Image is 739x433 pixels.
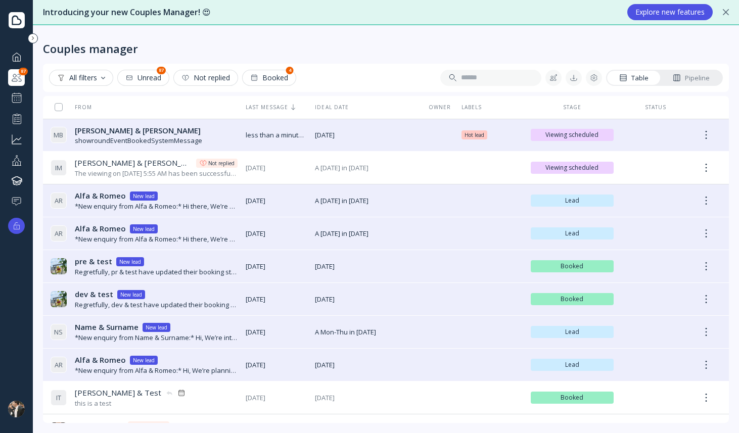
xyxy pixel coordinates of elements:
div: Status [622,104,690,111]
div: A R [51,225,67,242]
a: Help & support [8,193,25,210]
div: Unread [125,74,161,82]
div: Not replied [181,74,230,82]
a: Knowledge hub [8,172,25,189]
span: [DATE] [246,295,307,304]
span: Lead [535,328,609,336]
div: Couples manager [8,69,25,86]
span: Viewing scheduled [535,131,609,139]
div: 4 [286,67,294,74]
div: New lead [133,356,155,364]
span: [PERSON_NAME] & Test [75,388,161,398]
div: *New enquiry from Name & Surname:* Hi, We’re interested in your venue for our wedding! We would l... [75,333,238,343]
span: [DATE] [315,295,418,304]
div: Couples manager [43,41,138,56]
div: Last message [246,104,307,111]
div: A R [51,193,67,209]
div: New lead [133,225,155,233]
div: Ideal date [315,104,418,111]
span: pre & test [75,256,112,267]
a: Performance [8,110,25,127]
div: Stage [531,104,613,111]
span: A [DATE] in [DATE] [315,163,418,173]
div: New lead [120,291,142,299]
a: Showrounds Scheduler [8,90,25,106]
span: Alfa & Romeo [75,223,126,234]
div: New lead [133,192,155,200]
button: Explore new features [627,4,713,20]
span: [DATE] [246,229,307,238]
button: Unread [117,70,169,86]
div: A R [51,357,67,373]
div: I M [51,160,67,176]
div: Explore new features [635,8,705,16]
div: I T [51,390,67,406]
span: Alfa & Romeo [75,190,126,201]
span: Name & Surname [75,322,138,332]
button: All filters [49,70,113,86]
div: Not replied [140,422,166,430]
button: Upgrade options [8,218,25,234]
span: dev & test [75,289,113,300]
span: [DATE] [246,360,307,370]
img: dpr=2,fit=cover,g=face,w=32,h=32 [51,291,67,307]
span: less than a minute ago [246,130,307,140]
span: Hot lead [465,131,484,139]
button: Booked [242,70,296,86]
div: N S [51,324,67,340]
span: [PERSON_NAME] & [PERSON_NAME] [75,125,201,136]
div: New lead [119,258,141,266]
div: The viewing on [DATE] 5:55 AM has been successfully created by [PERSON_NAME] Test Venue Hello. [75,169,238,178]
div: Owner [427,104,453,111]
span: [DATE] [315,393,418,403]
div: Not replied [208,159,235,167]
span: Alfa & Romeo [75,355,126,365]
div: Your profile [8,152,25,168]
a: Dashboard [8,49,25,65]
span: A [DATE] in [DATE] [315,229,418,238]
div: *New enquiry from Alfa & Romeo:* Hi, We’re planning our wedding and are very interested in your v... [75,366,238,375]
span: Booked [535,394,609,402]
div: M B [51,127,67,143]
span: Booked [535,262,609,270]
span: Lead [535,361,609,369]
div: 87 [19,68,28,75]
div: Labels [461,104,523,111]
span: A Mon-Thu in [DATE] [315,327,418,337]
div: Regretfully, pr & test have updated their booking status and are no longer showing you as their c... [75,267,238,277]
div: Regretfully, dev & test have updated their booking status and are no longer showing you as their ... [75,300,238,310]
button: Not replied [173,70,238,86]
span: New & Smoke [75,420,124,431]
a: Couples manager87 [8,69,25,86]
div: New lead [146,323,167,331]
div: From [51,104,92,111]
div: *New enquiry from Alfa & Romeo:* Hi there, We’re very interested in your venue for our special da... [75,202,238,211]
div: Introducing your new Couples Manager! 😍 [43,7,617,18]
span: [DATE] [315,130,418,140]
span: [DATE] [246,163,307,173]
span: Booked [535,295,609,303]
div: showroundEventBookedSystemMessage [75,136,202,146]
img: dpr=2,fit=cover,g=face,w=32,h=32 [51,258,67,274]
div: Booked [250,74,288,82]
div: this is a test [75,399,186,408]
div: All filters [57,74,105,82]
span: Lead [535,197,609,205]
span: [DATE] [246,327,307,337]
span: [DATE] [246,196,307,206]
div: Pipeline [673,73,710,83]
span: [DATE] [315,262,418,271]
div: Table [619,73,649,83]
div: *New enquiry from Alfa & Romeo:* Hi there, We’re very interested in your venue for our special da... [75,234,238,244]
span: Lead [535,229,609,237]
a: Grow your business [8,131,25,148]
div: 87 [157,67,166,74]
span: Viewing scheduled [535,164,609,172]
span: [PERSON_NAME] & [PERSON_NAME] [75,158,192,168]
